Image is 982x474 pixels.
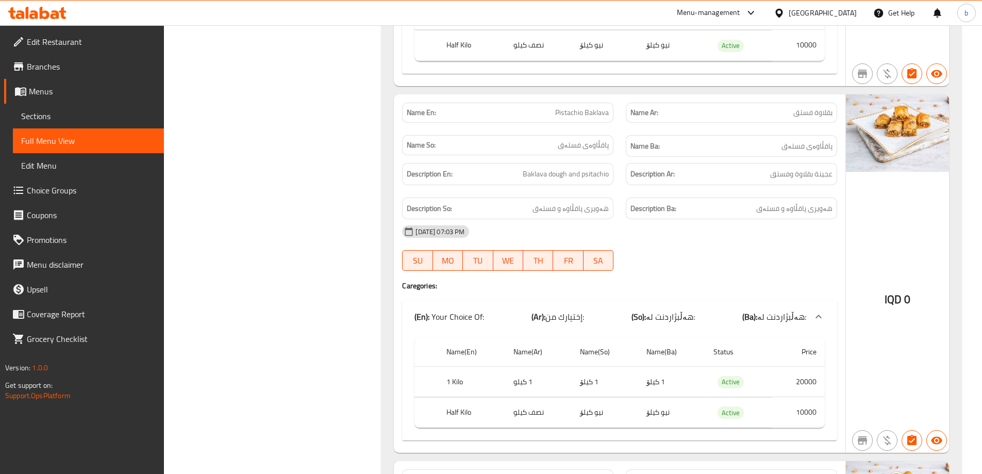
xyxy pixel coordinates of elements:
[32,361,48,374] span: 1.0.0
[926,63,947,84] button: Available
[531,309,545,324] b: (Ar):
[27,36,156,48] span: Edit Restaurant
[463,250,493,271] button: TU
[27,234,156,246] span: Promotions
[4,79,164,104] a: Menus
[584,250,613,271] button: SA
[630,107,658,118] strong: Name Ar:
[756,202,833,215] span: هەویری پاقڵاوە و فستەق
[493,250,523,271] button: WE
[877,430,897,451] button: Purchased item
[407,140,436,151] strong: Name So:
[964,7,968,19] span: b
[638,337,705,367] th: Name(Ba)
[407,202,452,215] strong: Description So:
[638,397,705,428] td: نیو کیلۆ
[27,209,156,221] span: Coupons
[770,168,833,181] span: عجينة بقلاوة وفستق
[414,337,825,428] table: choices table
[21,159,156,172] span: Edit Menu
[718,376,744,388] span: Active
[789,7,857,19] div: [GEOGRAPHIC_DATA]
[411,227,469,237] span: [DATE] 07:03 PM
[646,309,695,324] span: هەڵبژاردنت لە:
[638,30,705,61] td: نیو کیلۆ
[414,310,484,323] p: Your Choice Of:
[4,302,164,326] a: Coverage Report
[407,253,428,268] span: SU
[29,85,156,97] span: Menus
[433,250,463,271] button: MO
[402,281,837,291] h4: Caregories:
[677,7,740,19] div: Menu-management
[4,326,164,351] a: Grocery Checklist
[438,397,505,428] th: Half Kilo
[13,153,164,178] a: Edit Menu
[21,135,156,147] span: Full Menu View
[631,309,646,324] b: (So):
[718,40,744,52] div: Active
[742,309,757,324] b: (Ba):
[467,253,489,268] span: TU
[757,309,806,324] span: هەڵبژاردنت لە:
[852,430,873,451] button: Not branch specific item
[5,379,53,392] span: Get support on:
[572,397,638,428] td: نیو کیلۆ
[407,107,436,118] strong: Name En:
[4,252,164,277] a: Menu disclaimer
[772,30,825,61] td: 10000
[527,253,549,268] span: TH
[902,430,922,451] button: Has choices
[532,202,609,215] span: هەویری پاقڵاوە و فستەق
[13,104,164,128] a: Sections
[505,30,572,61] td: نصف كيلو
[4,178,164,203] a: Choice Groups
[414,309,429,324] b: (En):
[438,367,505,397] th: 1 Kilo
[904,289,910,309] span: 0
[793,107,833,118] span: بقلاوة فستق
[705,337,772,367] th: Status
[630,202,676,215] strong: Description Ba:
[27,60,156,73] span: Branches
[4,227,164,252] a: Promotions
[523,250,553,271] button: TH
[402,250,432,271] button: SU
[558,140,609,151] span: پاقڵاوەی فستەق
[437,253,459,268] span: MO
[572,30,638,61] td: نیو کیلۆ
[505,397,572,428] td: نصف كيلو
[21,110,156,122] span: Sections
[27,333,156,345] span: Grocery Checklist
[505,367,572,397] td: 1 كيلو
[772,397,825,428] td: 10000
[407,168,453,181] strong: Description En:
[718,406,744,419] div: Active
[4,203,164,227] a: Coupons
[846,94,949,172] img: Pistachio_Baklava638905364078125261.jpg
[5,389,71,402] a: Support.OpsPlatform
[4,277,164,302] a: Upsell
[852,63,873,84] button: Not branch specific item
[553,250,583,271] button: FR
[27,184,156,197] span: Choice Groups
[438,337,505,367] th: Name(En)
[27,283,156,296] span: Upsell
[772,337,825,367] th: Price
[523,168,609,181] span: Baklava dough and psitachio
[438,30,505,61] th: Half Kilo
[781,140,833,153] span: پاقڵاوەی فستەق
[926,430,947,451] button: Available
[772,367,825,397] td: 20000
[545,309,584,324] span: إختيارك من:
[630,140,660,153] strong: Name Ba:
[557,253,579,268] span: FR
[555,107,609,118] span: Pistachio Baklava
[27,258,156,271] span: Menu disclaimer
[877,63,897,84] button: Purchased item
[572,337,638,367] th: Name(So)
[718,407,744,419] span: Active
[402,300,837,333] div: (En): Your Choice Of:(Ar):إختيارك من:(So):هەڵبژاردنت لە:(Ba):هەڵبژاردنت لە:
[572,367,638,397] td: 1 کیلۆ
